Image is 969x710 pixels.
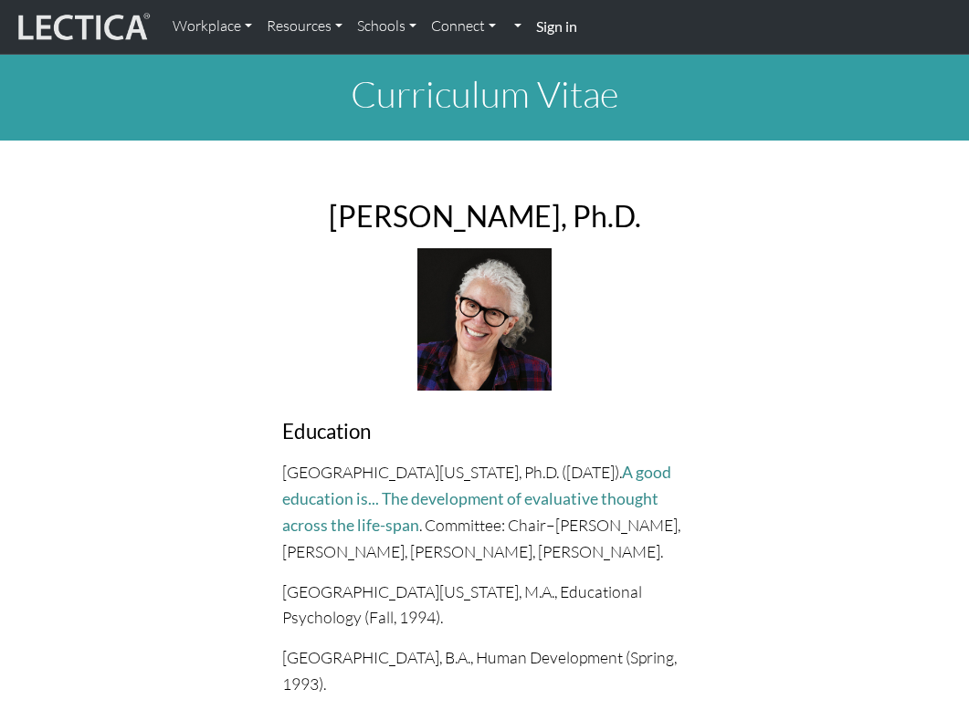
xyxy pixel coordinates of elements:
h1: Curriculum Vitae [58,72,912,116]
h2: [PERSON_NAME], Ph.D. [282,199,688,234]
a: Workplace [165,7,259,46]
h4: Education [282,420,688,444]
p: [GEOGRAPHIC_DATA], B.A., Human Development (Spring, 1993). [282,644,688,695]
a: Connect [424,7,503,46]
a: Resources [259,7,350,46]
p: [GEOGRAPHIC_DATA][US_STATE], M.A., Educational Psychology (Fall, 1994). [282,579,688,630]
a: A good education is... The development of evaluative thought across the life-span [282,463,671,535]
strong: Sign in [536,17,577,35]
a: Schools [350,7,424,46]
img: lecticalive [14,10,151,45]
a: Sign in [529,7,585,47]
p: [GEOGRAPHIC_DATA][US_STATE], Ph.D. ([DATE]). . Committee: Chair–[PERSON_NAME], [PERSON_NAME], [PE... [282,459,688,565]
